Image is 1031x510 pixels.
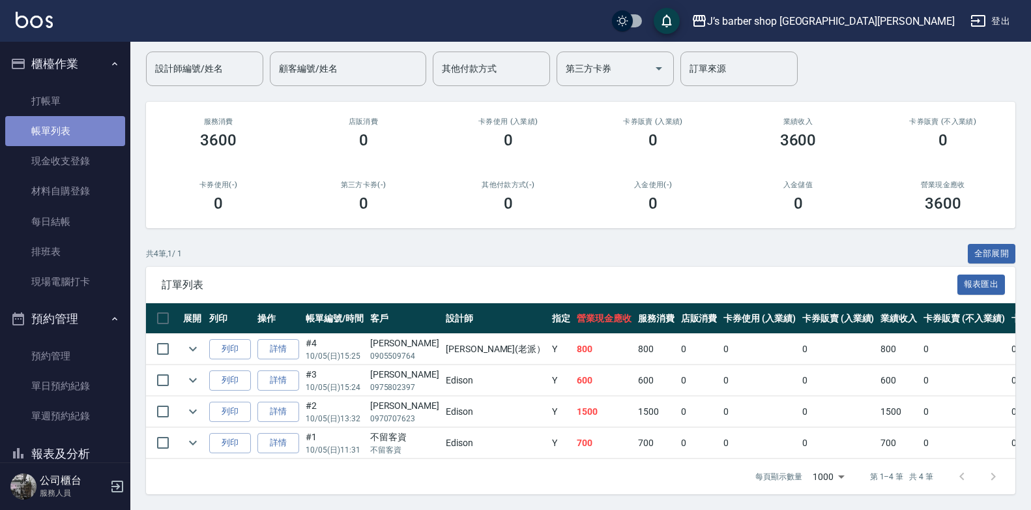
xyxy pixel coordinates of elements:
[877,303,920,334] th: 業績收入
[648,194,658,213] h3: 0
[678,334,721,365] td: 0
[302,303,367,334] th: 帳單編號/時間
[5,207,125,237] a: 每日結帳
[794,194,803,213] h3: 0
[209,433,251,453] button: 列印
[257,339,299,359] a: 詳情
[206,303,254,334] th: 列印
[40,487,106,499] p: 服務人員
[678,365,721,396] td: 0
[183,433,203,453] button: expand row
[302,334,367,365] td: #4
[920,334,1008,365] td: 0
[807,459,849,494] div: 1000
[209,370,251,391] button: 列印
[574,397,635,427] td: 1500
[886,117,1000,126] h2: 卡券販賣 (不入業績)
[162,278,957,292] span: 訂單列表
[720,334,799,365] td: 0
[549,303,574,334] th: 指定
[635,365,678,396] td: 600
[648,131,658,149] h3: 0
[183,370,203,390] button: expand row
[686,8,960,35] button: J’s barber shop [GEOGRAPHIC_DATA][PERSON_NAME]
[549,397,574,427] td: Y
[359,194,368,213] h3: 0
[443,428,549,458] td: Edison
[920,397,1008,427] td: 0
[5,146,125,176] a: 現金收支登錄
[40,474,106,487] h5: 公司櫃台
[957,275,1006,295] button: 報表匯出
[799,428,878,458] td: 0
[596,117,710,126] h2: 卡券販賣 (入業績)
[549,334,574,365] td: Y
[209,402,251,422] button: 列印
[755,471,802,483] p: 每頁顯示數量
[654,8,680,34] button: save
[452,181,565,189] h2: 其他付款方式(-)
[920,428,1008,458] td: 0
[574,303,635,334] th: 營業現金應收
[370,430,439,444] div: 不留客資
[443,397,549,427] td: Edison
[306,382,364,393] p: 10/05 (日) 15:24
[254,303,302,334] th: 操作
[678,397,721,427] td: 0
[925,194,961,213] h3: 3600
[799,365,878,396] td: 0
[720,428,799,458] td: 0
[549,428,574,458] td: Y
[306,181,420,189] h2: 第三方卡券(-)
[183,402,203,421] button: expand row
[302,397,367,427] td: #2
[370,444,439,456] p: 不留客資
[5,47,125,81] button: 櫃檯作業
[5,302,125,336] button: 預約管理
[5,86,125,116] a: 打帳單
[367,303,443,334] th: 客戶
[504,194,513,213] h3: 0
[877,428,920,458] td: 700
[370,368,439,382] div: [PERSON_NAME]
[443,303,549,334] th: 設計師
[799,397,878,427] td: 0
[799,303,878,334] th: 卡券販賣 (入業績)
[635,303,678,334] th: 服務消費
[214,194,223,213] h3: 0
[596,181,710,189] h2: 入金使用(-)
[707,13,955,29] div: J’s barber shop [GEOGRAPHIC_DATA][PERSON_NAME]
[370,337,439,350] div: [PERSON_NAME]
[877,334,920,365] td: 800
[452,117,565,126] h2: 卡券使用 (入業績)
[257,402,299,422] a: 詳情
[10,473,36,500] img: Person
[741,117,854,126] h2: 業績收入
[877,365,920,396] td: 600
[648,58,669,79] button: Open
[162,181,275,189] h2: 卡券使用(-)
[741,181,854,189] h2: 入金儲值
[16,12,53,28] img: Logo
[306,444,364,456] p: 10/05 (日) 11:31
[968,244,1016,264] button: 全部展開
[443,365,549,396] td: Edison
[146,248,182,260] p: 共 4 筆, 1 / 1
[635,428,678,458] td: 700
[5,437,125,471] button: 報表及分析
[799,334,878,365] td: 0
[306,350,364,362] p: 10/05 (日) 15:25
[920,365,1008,396] td: 0
[678,303,721,334] th: 店販消費
[5,267,125,297] a: 現場電腦打卡
[938,131,948,149] h3: 0
[257,370,299,391] a: 詳情
[370,399,439,413] div: [PERSON_NAME]
[200,131,237,149] h3: 3600
[306,117,420,126] h2: 店販消費
[720,397,799,427] td: 0
[162,117,275,126] h3: 服務消費
[957,278,1006,290] a: 報表匯出
[5,371,125,401] a: 單日預約紀錄
[5,401,125,431] a: 單週預約紀錄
